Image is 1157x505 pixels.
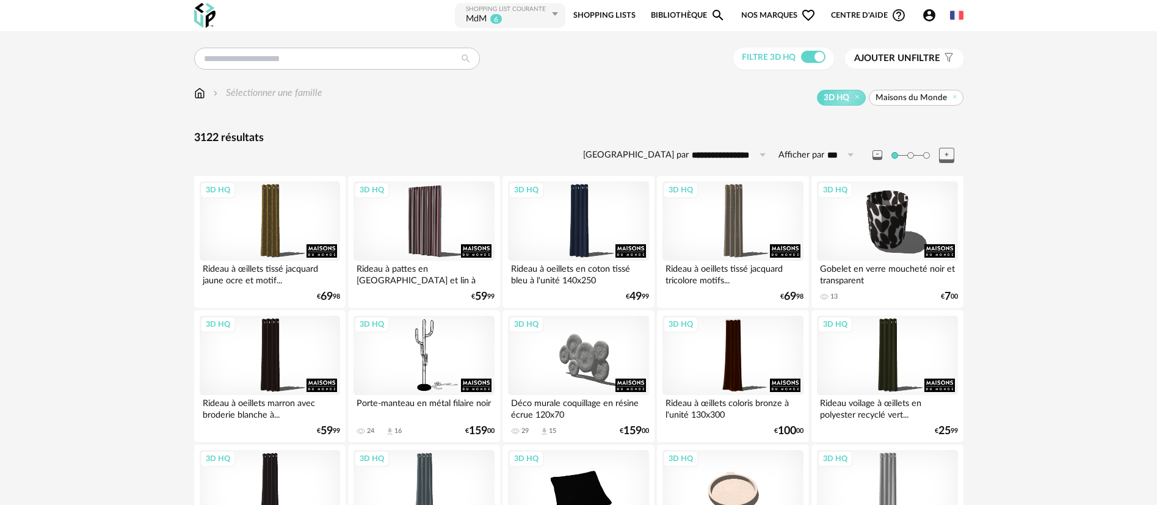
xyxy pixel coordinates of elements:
[549,427,556,435] div: 15
[200,451,236,467] div: 3D HQ
[817,261,957,285] div: Gobelet en verre moucheté noir et transparent
[466,13,487,26] div: MdM
[817,395,957,420] div: Rideau voilage à œillets en polyester recyclé vert...
[194,176,346,308] a: 3D HQ Rideau à œillets tissé jacquard jaune ocre et motif... €6998
[623,427,642,435] span: 159
[466,5,549,13] div: Shopping List courante
[200,316,236,332] div: 3D HQ
[509,451,544,467] div: 3D HQ
[941,292,958,301] div: € 00
[657,310,808,442] a: 3D HQ Rideau à œillets coloris bronze à l'unité 130x300 €10000
[509,316,544,332] div: 3D HQ
[778,427,796,435] span: 100
[573,2,636,29] a: Shopping Lists
[780,292,803,301] div: € 98
[935,427,958,435] div: € 99
[508,395,648,420] div: Déco murale coquillage en résine écrue 120x70
[194,310,346,442] a: 3D HQ Rideau à oeillets marron avec broderie blanche à... €5999
[348,310,499,442] a: 3D HQ Porte-manteau en métal filaire noir 24 Download icon 16 €15900
[200,395,340,420] div: Rideau à oeillets marron avec broderie blanche à...
[741,2,816,29] span: Nos marques
[540,427,549,436] span: Download icon
[663,316,698,332] div: 3D HQ
[200,182,236,198] div: 3D HQ
[620,427,649,435] div: € 00
[354,451,390,467] div: 3D HQ
[367,427,374,435] div: 24
[818,316,853,332] div: 3D HQ
[465,427,495,435] div: € 00
[354,261,494,285] div: Rideau à pattes en [GEOGRAPHIC_DATA] et lin à rayures [GEOGRAPHIC_DATA]...
[742,53,796,62] span: Filtre 3D HQ
[354,316,390,332] div: 3D HQ
[845,49,963,68] button: Ajouter unfiltre Filter icon
[394,427,402,435] div: 16
[354,182,390,198] div: 3D HQ
[469,427,487,435] span: 159
[490,13,502,24] sup: 6
[502,310,654,442] a: 3D HQ Déco murale coquillage en résine écrue 120x70 29 Download icon 15 €15900
[508,261,648,285] div: Rideau à oeillets en coton tissé bleu à l'unité 140x250
[778,150,824,161] label: Afficher par
[629,292,642,301] span: 49
[922,8,942,23] span: Account Circle icon
[354,395,494,420] div: Porte-manteau en métal filaire noir
[940,53,954,65] span: Filter icon
[663,451,698,467] div: 3D HQ
[502,176,654,308] a: 3D HQ Rideau à oeillets en coton tissé bleu à l'unité 140x250 €4999
[521,427,529,435] div: 29
[891,8,906,23] span: Help Circle Outline icon
[950,9,963,22] img: fr
[831,8,906,23] span: Centre d'aideHelp Circle Outline icon
[657,176,808,308] a: 3D HQ Rideau à oeillets tissé jacquard tricolore motifs... €6998
[651,2,725,29] a: BibliothèqueMagnify icon
[583,150,689,161] label: [GEOGRAPHIC_DATA] par
[876,92,947,103] span: Maisons du Monde
[471,292,495,301] div: € 99
[818,182,853,198] div: 3D HQ
[818,451,853,467] div: 3D HQ
[854,54,912,63] span: Ajouter un
[945,292,951,301] span: 7
[317,427,340,435] div: € 99
[830,292,838,301] div: 13
[194,3,216,28] img: OXP
[211,86,322,100] div: Sélectionner une famille
[194,131,963,145] div: 3122 résultats
[774,427,803,435] div: € 00
[801,8,816,23] span: Heart Outline icon
[385,427,394,436] span: Download icon
[663,182,698,198] div: 3D HQ
[321,427,333,435] span: 59
[194,86,205,100] img: svg+xml;base64,PHN2ZyB3aWR0aD0iMTYiIGhlaWdodD0iMTciIHZpZXdCb3g9IjAgMCAxNiAxNyIgZmlsbD0ibm9uZSIgeG...
[475,292,487,301] span: 59
[711,8,725,23] span: Magnify icon
[662,261,803,285] div: Rideau à oeillets tissé jacquard tricolore motifs...
[938,427,951,435] span: 25
[784,292,796,301] span: 69
[811,310,963,442] a: 3D HQ Rideau voilage à œillets en polyester recyclé vert... €2599
[317,292,340,301] div: € 98
[509,182,544,198] div: 3D HQ
[854,53,940,65] span: filtre
[348,176,499,308] a: 3D HQ Rideau à pattes en [GEOGRAPHIC_DATA] et lin à rayures [GEOGRAPHIC_DATA]... €5999
[824,92,849,103] span: 3D HQ
[922,8,937,23] span: Account Circle icon
[200,261,340,285] div: Rideau à œillets tissé jacquard jaune ocre et motif...
[626,292,649,301] div: € 99
[662,395,803,420] div: Rideau à œillets coloris bronze à l'unité 130x300
[211,86,220,100] img: svg+xml;base64,PHN2ZyB3aWR0aD0iMTYiIGhlaWdodD0iMTYiIHZpZXdCb3g9IjAgMCAxNiAxNiIgZmlsbD0ibm9uZSIgeG...
[811,176,963,308] a: 3D HQ Gobelet en verre moucheté noir et transparent 13 €700
[321,292,333,301] span: 69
